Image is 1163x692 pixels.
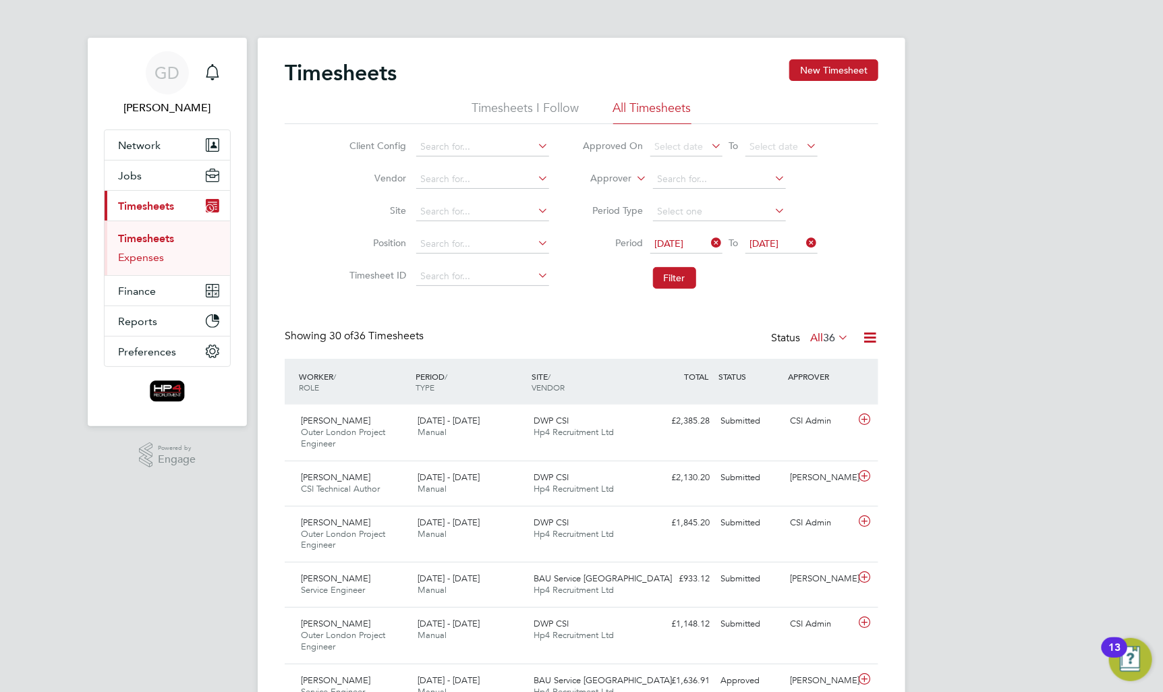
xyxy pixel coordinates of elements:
[418,674,480,686] span: [DATE] - [DATE]
[613,100,691,124] li: All Timesheets
[139,442,196,468] a: Powered byEngage
[329,329,424,343] span: 36 Timesheets
[655,237,684,250] span: [DATE]
[645,410,715,432] div: £2,385.28
[771,329,851,348] div: Status
[104,100,231,116] span: Gemma Deaton
[346,237,407,249] label: Position
[785,512,855,534] div: CSI Admin
[534,426,615,438] span: Hp4 Recruitment Ltd
[118,232,174,245] a: Timesheets
[653,202,786,221] input: Select one
[418,528,447,540] span: Manual
[105,161,230,190] button: Jobs
[529,364,646,399] div: SITE
[534,573,673,584] span: BAU Service [GEOGRAPHIC_DATA]
[118,200,174,212] span: Timesheets
[534,517,569,528] span: DWP CSI
[301,573,370,584] span: [PERSON_NAME]
[295,364,412,399] div: WORKER
[684,371,708,382] span: TOTAL
[418,415,480,426] span: [DATE] - [DATE]
[158,442,196,454] span: Powered by
[715,410,785,432] div: Submitted
[418,471,480,483] span: [DATE] - [DATE]
[785,568,855,590] div: [PERSON_NAME]
[150,380,186,402] img: hp4recruitment-logo-retina.png
[416,170,549,189] input: Search for...
[532,382,565,393] span: VENDOR
[301,674,370,686] span: [PERSON_NAME]
[750,237,779,250] span: [DATE]
[105,191,230,221] button: Timesheets
[301,528,385,551] span: Outer London Project Engineer
[583,204,644,217] label: Period Type
[416,138,549,156] input: Search for...
[418,483,447,494] span: Manual
[301,415,370,426] span: [PERSON_NAME]
[823,331,835,345] span: 36
[118,285,156,297] span: Finance
[534,674,673,686] span: BAU Service [GEOGRAPHIC_DATA]
[725,137,743,154] span: To
[645,613,715,635] div: £1,148.12
[105,221,230,275] div: Timesheets
[725,234,743,252] span: To
[750,140,799,152] span: Select date
[445,371,447,382] span: /
[418,618,480,629] span: [DATE] - [DATE]
[418,629,447,641] span: Manual
[301,584,365,596] span: Service Engineer
[88,38,247,426] nav: Main navigation
[418,517,480,528] span: [DATE] - [DATE]
[118,251,164,264] a: Expenses
[416,267,549,286] input: Search for...
[412,364,529,399] div: PERIOD
[653,170,786,189] input: Search for...
[645,467,715,489] div: £2,130.20
[645,670,715,692] div: £1,636.91
[301,618,370,629] span: [PERSON_NAME]
[118,169,142,182] span: Jobs
[715,568,785,590] div: Submitted
[118,139,161,152] span: Network
[301,471,370,483] span: [PERSON_NAME]
[571,172,632,185] label: Approver
[416,235,549,254] input: Search for...
[301,629,385,652] span: Outer London Project Engineer
[105,306,230,336] button: Reports
[534,528,615,540] span: Hp4 Recruitment Ltd
[785,613,855,635] div: CSI Admin
[346,172,407,184] label: Vendor
[105,130,230,160] button: Network
[810,331,849,345] label: All
[715,467,785,489] div: Submitted
[653,267,696,289] button: Filter
[785,670,855,692] div: [PERSON_NAME]
[118,345,176,358] span: Preferences
[715,364,785,388] div: STATUS
[285,59,397,86] h2: Timesheets
[1109,638,1152,681] button: Open Resource Center, 13 new notifications
[346,269,407,281] label: Timesheet ID
[1108,647,1121,665] div: 13
[105,276,230,306] button: Finance
[785,467,855,489] div: [PERSON_NAME]
[333,371,336,382] span: /
[329,329,353,343] span: 30 of
[715,670,785,692] div: Approved
[789,59,878,81] button: New Timesheet
[301,483,380,494] span: CSI Technical Author
[715,613,785,635] div: Submitted
[645,568,715,590] div: £933.12
[645,512,715,534] div: £1,845.20
[583,237,644,249] label: Period
[301,517,370,528] span: [PERSON_NAME]
[785,364,855,388] div: APPROVER
[155,64,180,82] span: GD
[715,512,785,534] div: Submitted
[118,315,157,328] span: Reports
[346,140,407,152] label: Client Config
[534,471,569,483] span: DWP CSI
[534,618,569,629] span: DWP CSI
